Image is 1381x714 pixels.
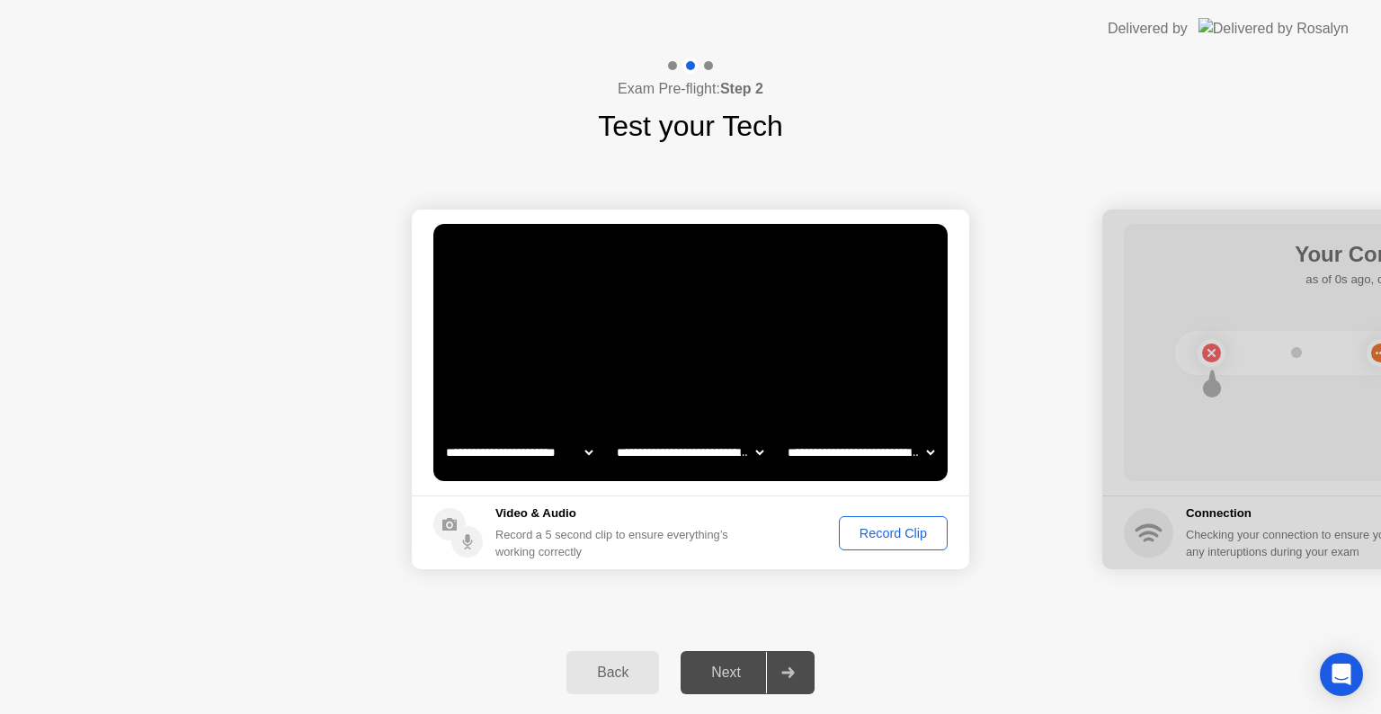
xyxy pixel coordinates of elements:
[1320,653,1363,696] div: Open Intercom Messenger
[495,504,735,522] h5: Video & Audio
[839,516,948,550] button: Record Clip
[681,651,815,694] button: Next
[598,104,783,147] h1: Test your Tech
[720,81,763,96] b: Step 2
[845,526,941,540] div: Record Clip
[495,526,735,560] div: Record a 5 second clip to ensure everything’s working correctly
[442,434,596,470] select: Available cameras
[1108,18,1188,40] div: Delivered by
[784,434,938,470] select: Available microphones
[686,665,766,681] div: Next
[618,78,763,100] h4: Exam Pre-flight:
[572,665,654,681] div: Back
[613,434,767,470] select: Available speakers
[566,651,659,694] button: Back
[1198,18,1349,39] img: Delivered by Rosalyn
